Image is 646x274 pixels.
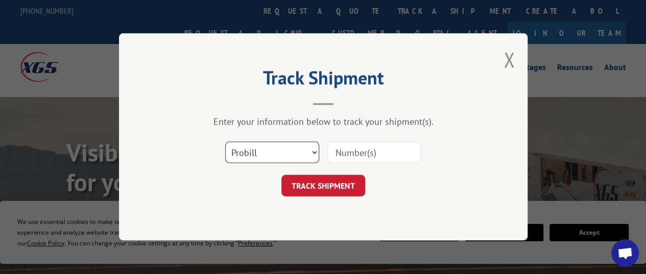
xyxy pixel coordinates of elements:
[170,116,476,128] div: Enter your information below to track your shipment(s).
[170,71,476,90] h2: Track Shipment
[327,142,421,164] input: Number(s)
[611,239,639,267] div: Open chat
[281,175,365,197] button: TRACK SHIPMENT
[504,46,515,73] button: Close modal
